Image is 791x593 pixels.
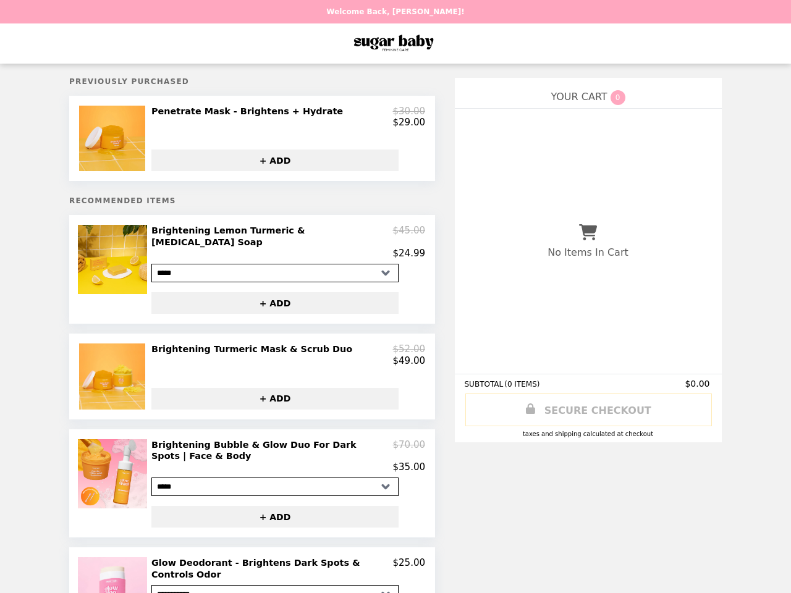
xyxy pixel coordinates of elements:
img: Brightening Bubble & Glow Duo For Dark Spots | Face & Body [78,439,150,508]
h2: Penetrate Mask - Brightens + Hydrate [151,106,348,117]
img: Brightening Turmeric Mask & Scrub Duo [79,343,148,409]
h5: Previously Purchased [69,77,435,86]
h2: Brightening Bubble & Glow Duo For Dark Spots | Face & Body [151,439,393,462]
p: $49.00 [393,355,426,366]
h5: Recommended Items [69,196,435,205]
p: No Items In Cart [548,246,628,258]
img: Brand Logo [344,31,447,56]
img: Penetrate Mask - Brightens + Hydrate [79,106,148,171]
select: Select a product variant [151,477,399,496]
h2: Glow Deodorant - Brightens Dark Spots & Controls Odor [151,557,393,580]
p: $29.00 [393,117,426,128]
div: Taxes and Shipping calculated at checkout [465,431,712,437]
p: $52.00 [393,343,426,355]
h2: Brightening Lemon Turmeric & [MEDICAL_DATA] Soap [151,225,393,248]
span: 0 [611,90,625,105]
button: + ADD [151,506,399,528]
span: SUBTOTAL [465,380,505,389]
h2: Brightening Turmeric Mask & Scrub Duo [151,343,357,355]
span: YOUR CART [551,91,607,103]
button: + ADD [151,292,399,314]
p: $24.99 [393,248,426,259]
button: + ADD [151,149,399,171]
p: $45.00 [393,225,426,248]
p: Welcome Back, [PERSON_NAME]! [326,7,464,16]
span: $0.00 [685,379,712,389]
button: + ADD [151,388,399,410]
p: $25.00 [393,557,426,580]
p: $35.00 [393,461,426,473]
p: $30.00 [393,106,426,117]
img: Brightening Lemon Turmeric & Kojic Acid Soap [78,225,150,294]
select: Select a product variant [151,264,399,282]
p: $70.00 [393,439,426,462]
span: ( 0 ITEMS ) [505,380,540,389]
